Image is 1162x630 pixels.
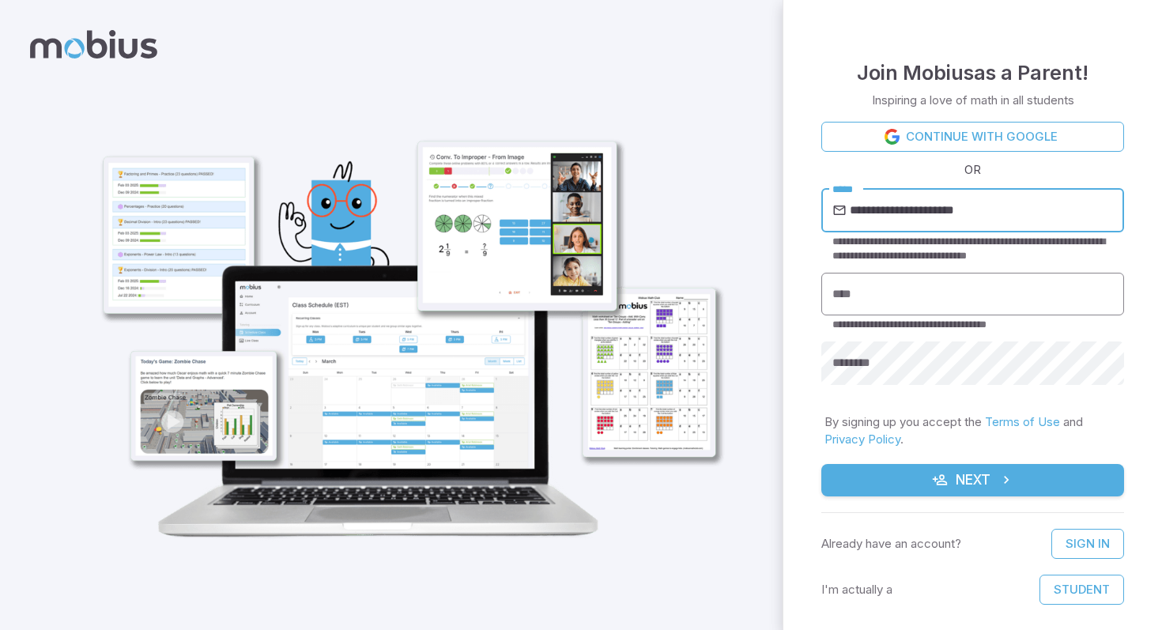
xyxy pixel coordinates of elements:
a: Privacy Policy [824,432,900,447]
a: Continue with Google [821,122,1124,152]
button: Next [821,464,1124,497]
span: OR [960,161,985,179]
h4: Join Mobius as a Parent ! [857,57,1088,89]
p: Already have an account? [821,535,961,553]
img: parent_1-illustration [70,67,738,557]
a: Terms of Use [985,414,1060,429]
button: Student [1039,575,1124,605]
p: I'm actually a [821,581,892,598]
p: Inspiring a love of math in all students [872,92,1074,109]
p: By signing up you accept the and . [824,413,1121,448]
a: Sign In [1051,529,1124,559]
